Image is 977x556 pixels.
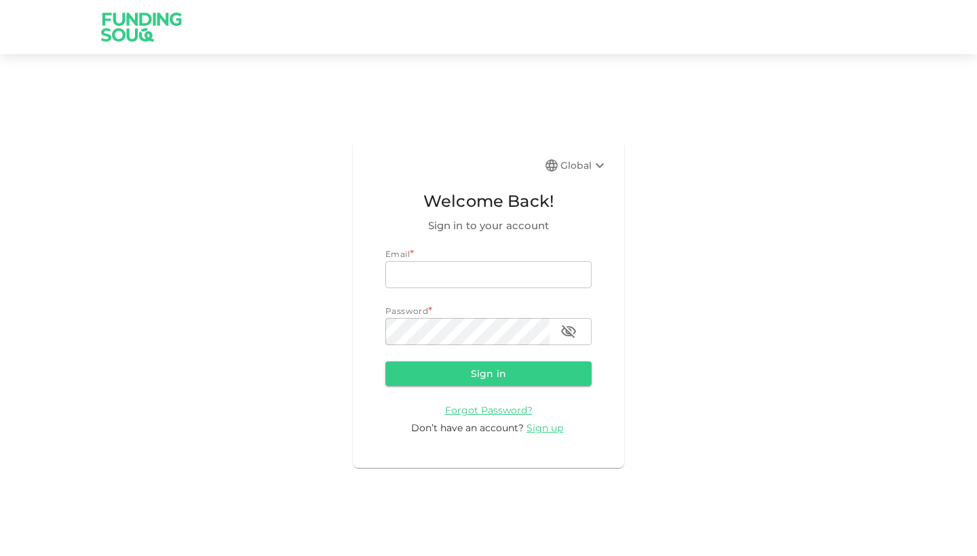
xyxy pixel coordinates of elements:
button: Sign in [385,361,592,386]
span: Email [385,249,410,259]
span: Sign up [526,422,563,434]
input: email [385,261,592,288]
span: Password [385,306,428,316]
span: Don’t have an account? [411,422,524,434]
div: Global [560,157,608,174]
a: Forgot Password? [445,403,533,416]
input: password [385,318,550,345]
span: Welcome Back! [385,188,592,214]
span: Sign in to your account [385,218,592,234]
span: Forgot Password? [445,404,533,416]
